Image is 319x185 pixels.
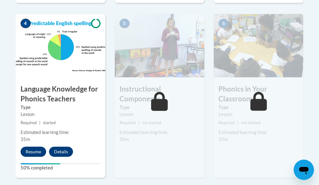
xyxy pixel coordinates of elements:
[120,137,129,142] span: 30m
[49,147,73,157] button: Details
[237,120,238,125] span: |
[294,160,314,180] iframe: Button to launch messaging window, conversation in progress
[16,84,105,104] h3: Language Knowledge for Phonics Teachers
[43,120,56,125] span: started
[21,129,101,136] div: Estimated learning time:
[120,104,199,111] label: Type
[39,120,40,125] span: |
[115,14,204,77] img: Course Image
[21,120,37,125] span: Required
[21,19,31,28] span: 4
[218,137,228,142] span: 10m
[16,14,105,77] img: Course Image
[218,104,298,111] label: Type
[21,104,101,111] label: Type
[214,14,303,77] img: Course Image
[120,120,136,125] span: Required
[21,111,101,118] div: Lesson
[142,120,161,125] span: not started
[218,19,229,28] span: 6
[21,163,61,164] div: Your progress
[21,147,46,157] button: Resume
[218,111,298,118] div: Lesson
[120,129,199,136] div: Estimated learning time:
[138,120,139,125] span: |
[218,120,235,125] span: Required
[120,19,130,28] span: 5
[120,111,199,118] div: Lesson
[214,84,303,104] h3: Phonics in Your Classroom
[21,137,30,142] span: 35m
[21,164,101,171] label: 50% completed
[115,84,204,104] h3: Instructional Components
[241,120,261,125] span: not started
[218,129,298,136] div: Estimated learning time:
